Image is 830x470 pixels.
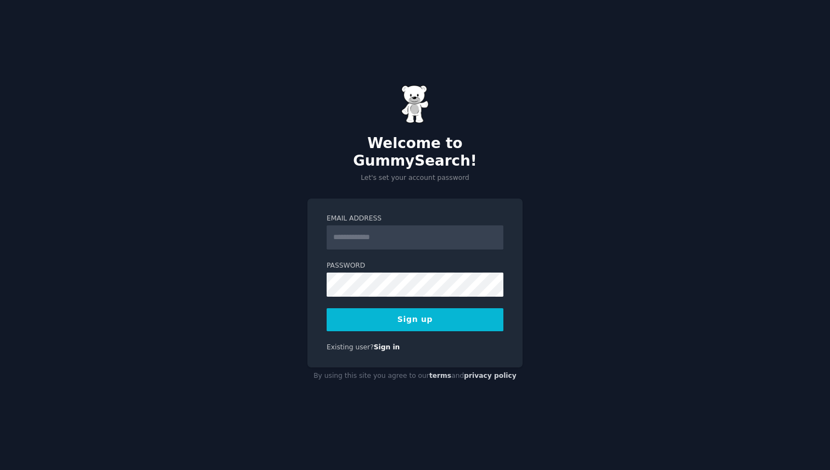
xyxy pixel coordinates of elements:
[374,343,400,351] a: Sign in
[327,261,503,271] label: Password
[307,135,523,169] h2: Welcome to GummySearch!
[327,214,503,224] label: Email Address
[327,308,503,331] button: Sign up
[327,343,374,351] span: Existing user?
[307,173,523,183] p: Let's set your account password
[464,372,517,380] a: privacy policy
[429,372,451,380] a: terms
[307,367,523,385] div: By using this site you agree to our and
[401,85,429,123] img: Gummy Bear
